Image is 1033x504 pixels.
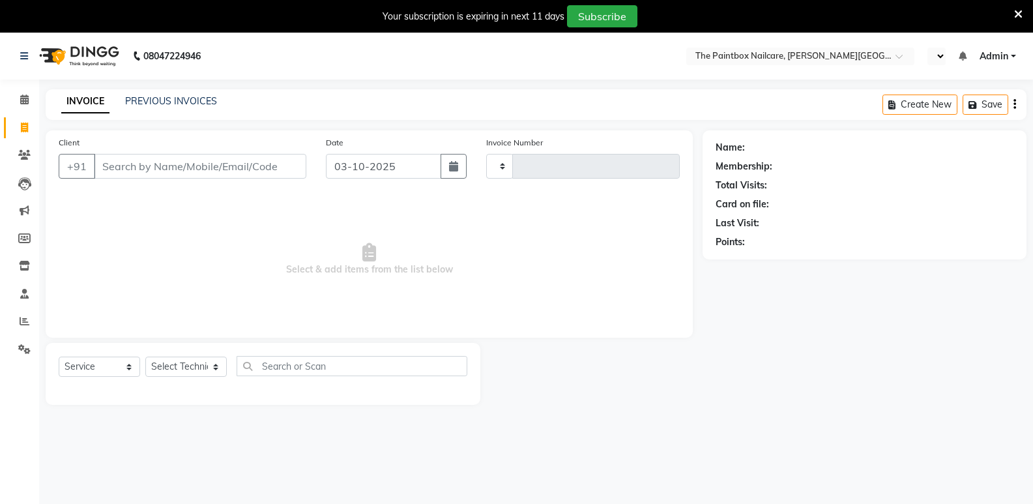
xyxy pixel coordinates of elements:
label: Date [326,137,343,149]
a: INVOICE [61,90,109,113]
div: Points: [716,235,745,249]
button: Subscribe [567,5,637,27]
label: Client [59,137,80,149]
div: Membership: [716,160,772,173]
div: Last Visit: [716,216,759,230]
span: Admin [980,50,1008,63]
div: Card on file: [716,198,769,211]
img: logo [33,38,123,74]
span: Select & add items from the list below [59,194,680,325]
label: Invoice Number [486,137,543,149]
div: Your subscription is expiring in next 11 days [383,10,564,23]
a: PREVIOUS INVOICES [125,95,217,107]
input: Search by Name/Mobile/Email/Code [94,154,306,179]
button: Create New [882,95,957,115]
button: Save [963,95,1008,115]
div: Total Visits: [716,179,767,192]
div: Name: [716,141,745,155]
b: 08047224946 [143,38,201,74]
iframe: chat widget [978,452,1020,491]
input: Search or Scan [237,356,467,376]
button: +91 [59,154,95,179]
